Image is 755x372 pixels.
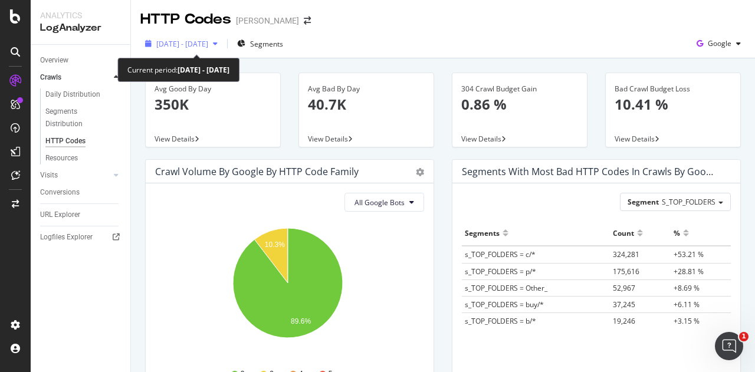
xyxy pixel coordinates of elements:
span: 52,967 [613,283,635,293]
div: Resources [45,152,78,164]
div: arrow-right-arrow-left [304,17,311,25]
div: Segments [465,223,500,242]
div: Analytics [40,9,121,21]
button: Segments [232,34,288,53]
div: Count [613,223,634,242]
div: Crawl Volume by google by HTTP Code Family [155,166,359,177]
a: Conversions [40,186,122,199]
button: All Google Bots [344,193,424,212]
span: s_TOP_FOLDERS = Other_ [465,283,547,293]
div: Daily Distribution [45,88,100,101]
span: View Details [461,134,501,144]
p: 350K [155,94,271,114]
span: View Details [155,134,195,144]
b: [DATE] - [DATE] [178,65,229,75]
span: 19,246 [613,316,635,326]
span: All Google Bots [354,197,405,208]
a: Resources [45,152,122,164]
div: Visits [40,169,58,182]
div: Overview [40,54,68,67]
span: View Details [308,134,348,144]
p: 40.7K [308,94,425,114]
span: 1 [739,332,749,341]
div: gear [416,168,424,176]
div: Segments with most bad HTTP codes in Crawls by google [462,166,713,177]
text: 89.6% [291,317,311,325]
div: HTTP Codes [140,9,231,29]
p: 10.41 % [615,94,731,114]
a: Daily Distribution [45,88,122,101]
span: +53.21 % [674,249,704,259]
div: Crawls [40,71,61,84]
span: View Details [615,134,655,144]
text: 10.3% [265,241,285,249]
span: 175,616 [613,266,639,276]
div: URL Explorer [40,209,80,221]
div: HTTP Codes [45,135,86,147]
div: % [674,223,680,242]
svg: A chart. [155,221,420,358]
span: 324,281 [613,249,639,259]
span: +28.81 % [674,266,704,276]
span: S_TOP_FOLDERS [662,197,715,207]
a: URL Explorer [40,209,122,221]
iframe: Intercom live chat [715,332,743,360]
div: Bad Crawl Budget Loss [615,84,731,94]
span: s_TOP_FOLDERS = p/* [465,266,536,276]
div: Avg Good By Day [155,84,271,94]
a: Crawls [40,71,110,84]
div: Avg Bad By Day [308,84,425,94]
span: Segment [628,197,659,207]
span: s_TOP_FOLDERS = buy/* [465,299,544,310]
span: +3.15 % [674,316,700,326]
span: s_TOP_FOLDERS = c/* [465,249,536,259]
span: s_TOP_FOLDERS = b/* [465,316,536,326]
a: Logfiles Explorer [40,231,122,243]
span: [DATE] - [DATE] [156,39,208,49]
button: [DATE] - [DATE] [140,34,222,53]
a: Overview [40,54,122,67]
div: [PERSON_NAME] [236,15,299,27]
a: Segments Distribution [45,106,122,130]
a: Visits [40,169,110,182]
p: 0.86 % [461,94,578,114]
div: 304 Crawl Budget Gain [461,84,578,94]
span: Google [708,38,731,48]
span: +6.11 % [674,299,700,310]
span: 37,245 [613,299,635,310]
div: Logfiles Explorer [40,231,93,243]
span: Segments [250,39,283,49]
div: Current period: [127,63,229,77]
button: Google [692,34,746,53]
div: Conversions [40,186,80,199]
span: +8.69 % [674,283,700,293]
div: Segments Distribution [45,106,111,130]
div: LogAnalyzer [40,21,121,35]
a: HTTP Codes [45,135,122,147]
